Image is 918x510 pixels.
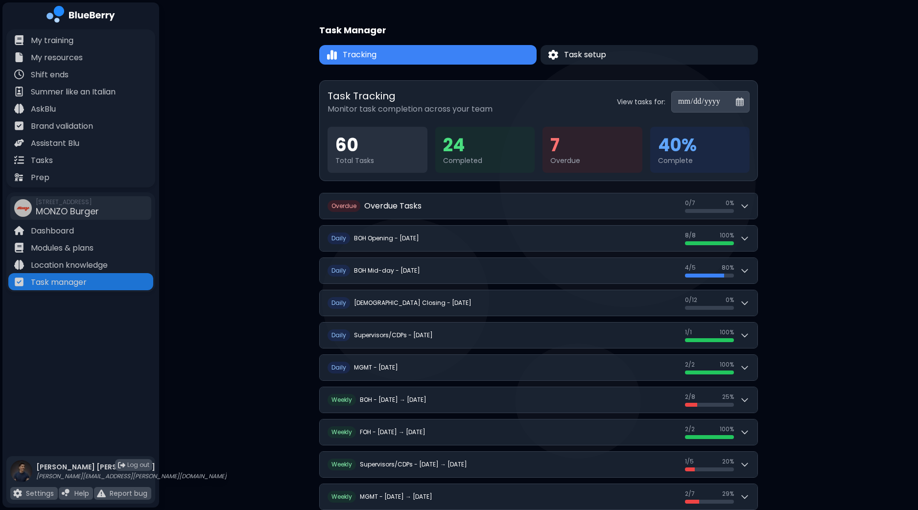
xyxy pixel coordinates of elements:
h2: BOH Mid-day - [DATE] [354,267,420,275]
p: My training [31,35,73,46]
span: 80 % [722,264,734,272]
button: Daily[DEMOGRAPHIC_DATA] Closing - [DATE]0/120% [320,290,757,316]
h2: BOH Opening - [DATE] [354,234,419,242]
div: 7 [550,135,635,156]
img: file icon [14,172,24,182]
p: Task manager [31,277,87,288]
button: DailyBOH Mid-day - [DATE]4/580% [320,258,757,283]
p: [PERSON_NAME] [PERSON_NAME] [36,463,227,471]
p: Summer like an Italian [31,86,116,98]
img: file icon [97,489,106,498]
span: [STREET_ADDRESS] [36,198,99,206]
h2: Overdue Tasks [364,200,422,212]
p: Tasks [31,155,53,166]
p: Prep [31,172,49,184]
p: Settings [26,489,54,498]
button: Task setupTask setup [541,45,758,65]
span: MONZO Burger [36,205,99,217]
img: file icon [14,87,24,96]
button: WeeklyMGMT - [DATE] → [DATE]2/729% [320,484,757,510]
span: W [328,459,356,470]
button: DailyBOH Opening - [DATE]8/8100% [320,226,757,251]
button: TrackingTracking [319,45,537,65]
p: Location knowledge [31,259,108,271]
span: 1 / 1 [685,328,692,336]
span: 1 / 5 [685,458,694,465]
span: D [328,232,350,244]
span: Tracking [343,49,377,61]
span: 100 % [720,232,734,239]
button: WeeklyFOH - [DATE] → [DATE]2/2100% [320,419,757,445]
p: Brand validation [31,120,93,132]
span: 100 % [720,328,734,336]
span: 2 / 2 [685,361,695,369]
span: D [328,362,350,373]
span: 0 % [726,296,734,304]
h2: Supervisors/CDPs - [DATE] → [DATE] [360,461,467,468]
img: file icon [13,489,22,498]
button: DailyMGMT - [DATE]2/2100% [320,355,757,380]
h2: MGMT - [DATE] [354,364,398,371]
span: 4 / 5 [685,264,696,272]
p: Assistant Blu [31,138,79,149]
span: Log out [127,461,149,469]
img: file icon [14,138,24,148]
span: D [328,297,350,309]
span: D [328,329,350,341]
span: aily [335,331,346,339]
span: 0 % [726,199,734,207]
img: file icon [14,104,24,114]
span: 2 / 2 [685,425,695,433]
p: Shift ends [31,69,69,81]
button: WeeklySupervisors/CDPs - [DATE] → [DATE]1/520% [320,452,757,477]
p: Monitor task completion across your team [328,103,493,115]
img: company thumbnail [14,199,32,217]
div: 24 [443,135,527,156]
div: Overdue [550,156,635,165]
button: OverdueOverdue Tasks0/70% [320,193,757,219]
h2: BOH - [DATE] → [DATE] [360,396,426,404]
span: 0 / 12 [685,296,697,304]
span: Task setup [564,49,606,61]
h2: FOH - [DATE] → [DATE] [360,428,425,436]
span: 20 % [722,458,734,465]
img: Task setup [548,50,558,60]
p: [PERSON_NAME][EMAIL_ADDRESS][PERSON_NAME][DOMAIN_NAME] [36,472,227,480]
img: file icon [62,489,71,498]
p: Modules & plans [31,242,94,254]
label: View tasks for: [617,97,665,106]
div: Total Tasks [335,156,420,165]
h1: Task Manager [319,23,386,37]
p: My resources [31,52,83,64]
span: eekly [337,395,352,404]
span: eekly [337,460,352,468]
button: WeeklyBOH - [DATE] → [DATE]2/825% [320,387,757,413]
span: 2 / 8 [685,393,695,401]
span: 0 / 7 [685,199,695,207]
span: O [328,200,360,212]
h2: Supervisors/CDPs - [DATE] [354,331,433,339]
img: profile photo [10,460,32,492]
img: Tracking [327,49,337,61]
img: logout [118,462,125,469]
span: 100 % [720,425,734,433]
div: Complete [658,156,742,165]
img: file icon [14,260,24,270]
img: company logo [47,6,115,26]
p: Help [74,489,89,498]
span: aily [335,299,346,307]
img: file icon [14,243,24,253]
span: eekly [337,428,352,436]
img: file icon [14,277,24,287]
img: file icon [14,52,24,62]
span: aily [335,363,346,371]
h2: Task Tracking [328,89,493,103]
img: file icon [14,121,24,131]
span: W [328,394,356,406]
p: AskBlu [31,103,56,115]
span: 2 / 7 [685,490,695,498]
span: 25 % [722,393,734,401]
h2: MGMT - [DATE] → [DATE] [360,493,432,501]
span: W [328,491,356,503]
span: 29 % [722,490,734,498]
